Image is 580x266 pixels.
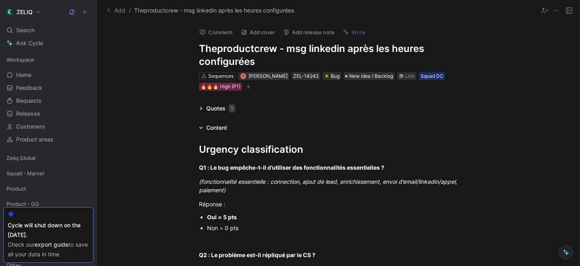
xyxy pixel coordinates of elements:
[199,142,478,157] div: Urgency classification
[324,74,329,79] img: 🪲
[280,27,338,38] button: Add release note
[349,72,393,80] span: New idea / Backlog
[8,240,89,259] div: Check our to save all your data in time.
[229,104,235,112] div: 1
[3,37,93,49] a: Ask Cycle
[207,214,237,220] strong: Oui = 5 pts
[405,72,415,80] div: Link
[3,152,93,166] div: Zeliq Global
[241,74,245,78] div: M
[8,220,89,240] div: Cycle will shut down on the [DATE].
[3,198,93,210] div: Product - GG
[6,169,44,177] span: Squad - Marvel
[17,8,33,16] h1: ZELIQ
[6,154,35,162] span: Zeliq Global
[3,95,93,107] a: Requests
[16,84,42,92] span: Feedback
[199,251,315,258] strong: Q2 : Le problème est-il répliqué par le CS ?
[352,29,365,36] span: Write
[3,183,93,197] div: Product
[3,6,43,18] button: ZELIQZELIQ
[16,135,54,143] span: Product areas
[196,123,230,133] div: Content
[3,183,93,195] div: Product
[129,6,131,15] span: /
[237,27,279,38] button: Add cover
[199,178,459,193] em: (fonctionnalité essentielle : connection, ajout de lead, enrichissement, envoi d’email/linkedin/a...
[3,133,93,145] a: Product areas
[16,71,31,79] span: Home
[6,56,34,64] span: Workspace
[339,27,369,38] button: Write
[344,72,395,80] div: New idea / Backlog
[323,72,341,80] div: 🪲Bug
[420,72,443,80] div: Squad DC
[3,167,93,179] div: Squad - Marvel
[6,200,39,208] span: Product - GG
[105,6,127,15] button: Add
[199,164,384,171] strong: Q1 : Le bug empêche-t-il d’utiliser des fonctionnalités essentielles ?
[207,224,478,232] div: Non = 0 pts
[208,72,234,80] div: Sequences
[324,72,340,80] div: Bug
[3,108,93,120] a: Releases
[3,69,93,81] a: Home
[16,110,40,118] span: Releases
[199,200,478,208] div: Réponse :
[134,6,294,15] span: Theproductcrew - msg linkedin après les heures configurées
[3,54,93,66] div: Workspace
[16,38,43,48] span: Ask Cycle
[249,73,288,79] span: [PERSON_NAME]
[3,24,93,36] div: Search
[3,152,93,164] div: Zeliq Global
[16,123,45,131] span: Customers
[199,42,478,68] h1: Theproductcrew - msg linkedin après les heures configurées
[3,121,93,133] a: Customers
[5,8,13,16] img: ZELIQ
[6,185,26,193] span: Product
[206,123,227,133] div: Content
[3,82,93,94] a: Feedback
[35,241,68,248] a: export guide
[3,198,93,212] div: Product - GG
[201,83,240,91] div: 🔥🔥🔥 High (P1)
[196,27,236,38] button: Comment
[293,72,319,80] div: ZEL-14242
[206,104,235,113] div: Quotes
[16,97,41,105] span: Requests
[3,167,93,182] div: Squad - Marvel
[16,25,35,35] span: Search
[196,104,238,113] div: Quotes1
